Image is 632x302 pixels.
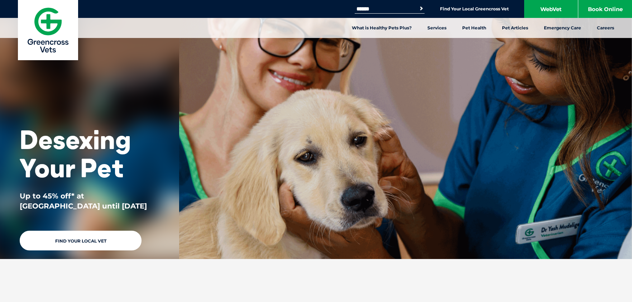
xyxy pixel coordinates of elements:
a: Find Your Local Greencross Vet [440,6,509,12]
h1: Desexing Your Pet [20,125,159,182]
a: Emergency Care [536,18,589,38]
button: Search [418,5,425,12]
a: Pet Articles [494,18,536,38]
a: Find Your Local Vet [20,231,142,250]
a: What is Healthy Pets Plus? [344,18,420,38]
a: Careers [589,18,622,38]
a: Pet Health [454,18,494,38]
a: Services [420,18,454,38]
p: Up to 45% off* at [GEOGRAPHIC_DATA] until [DATE] [20,191,159,211]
